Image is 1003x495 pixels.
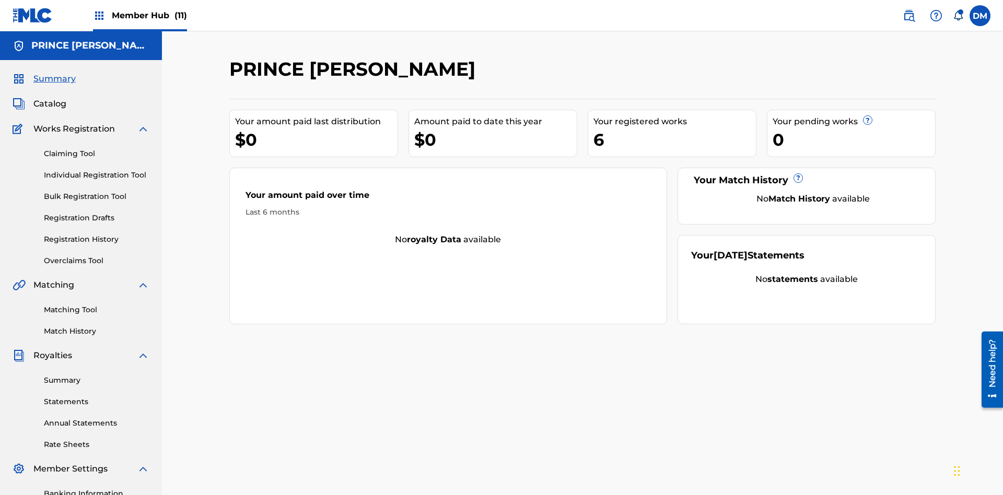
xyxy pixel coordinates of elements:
[33,279,74,291] span: Matching
[691,273,923,286] div: No available
[33,123,115,135] span: Works Registration
[13,98,25,110] img: Catalog
[44,418,149,429] a: Annual Statements
[767,274,818,284] strong: statements
[13,463,25,475] img: Member Settings
[44,234,149,245] a: Registration History
[246,207,651,218] div: Last 6 months
[13,123,26,135] img: Works Registration
[174,10,187,20] span: (11)
[44,304,149,315] a: Matching Tool
[44,439,149,450] a: Rate Sheets
[593,115,756,128] div: Your registered works
[951,445,1003,495] iframe: Chat Widget
[414,128,577,151] div: $0
[768,194,830,204] strong: Match History
[44,326,149,337] a: Match History
[33,98,66,110] span: Catalog
[13,98,66,110] a: CatalogCatalog
[930,9,942,22] img: help
[44,170,149,181] a: Individual Registration Tool
[44,213,149,223] a: Registration Drafts
[773,128,935,151] div: 0
[137,349,149,362] img: expand
[407,234,461,244] strong: royalty data
[33,349,72,362] span: Royalties
[691,173,923,187] div: Your Match History
[93,9,106,22] img: Top Rightsholders
[112,9,187,21] span: Member Hub
[44,191,149,202] a: Bulk Registration Tool
[229,57,481,81] h2: PRINCE [PERSON_NAME]
[414,115,577,128] div: Amount paid to date this year
[33,463,108,475] span: Member Settings
[235,128,398,151] div: $0
[691,249,804,263] div: Your Statements
[13,73,76,85] a: SummarySummary
[13,279,26,291] img: Matching
[974,327,1003,413] iframe: Resource Center
[230,233,667,246] div: No available
[926,5,947,26] div: Help
[13,349,25,362] img: Royalties
[954,455,960,487] div: Drag
[44,148,149,159] a: Claiming Tool
[953,10,963,21] div: Notifications
[246,189,651,207] div: Your amount paid over time
[593,128,756,151] div: 6
[137,463,149,475] img: expand
[44,255,149,266] a: Overclaims Tool
[44,375,149,386] a: Summary
[704,193,923,205] div: No available
[44,396,149,407] a: Statements
[794,174,802,182] span: ?
[31,40,149,52] h5: PRINCE MCTESTERSON
[137,279,149,291] img: expand
[13,40,25,52] img: Accounts
[13,8,53,23] img: MLC Logo
[235,115,398,128] div: Your amount paid last distribution
[864,116,872,124] span: ?
[137,123,149,135] img: expand
[13,73,25,85] img: Summary
[33,73,76,85] span: Summary
[970,5,990,26] div: User Menu
[714,250,748,261] span: [DATE]
[903,9,915,22] img: search
[773,115,935,128] div: Your pending works
[899,5,919,26] a: Public Search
